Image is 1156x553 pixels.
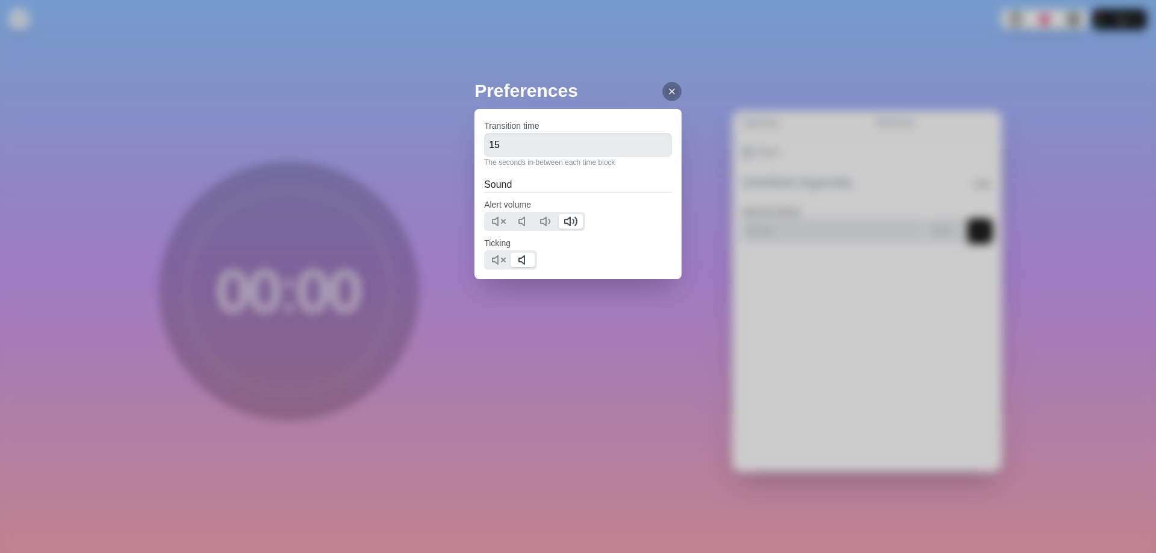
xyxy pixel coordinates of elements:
h2: Preferences [474,77,682,104]
label: Transition time [484,121,539,131]
label: Alert volume [484,200,531,209]
h2: Sound [484,178,672,192]
label: Ticking [484,238,511,248]
p: The seconds in-between each time block [484,157,672,168]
